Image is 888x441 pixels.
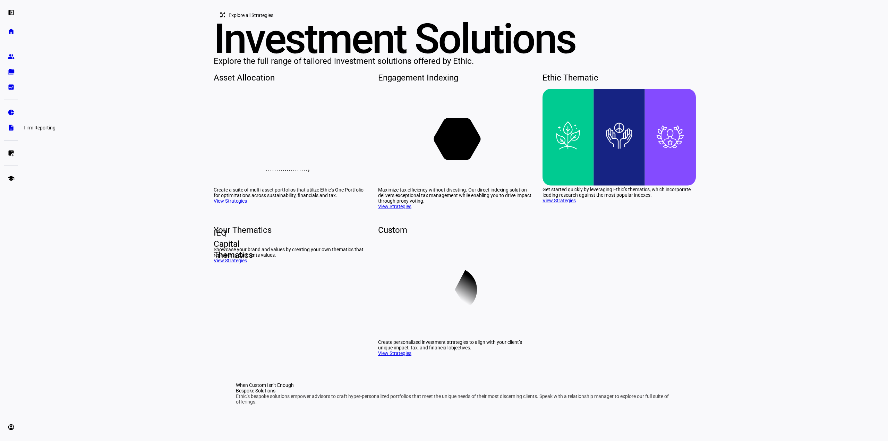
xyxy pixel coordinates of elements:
[214,224,367,236] div: Your Thematics
[8,9,15,16] eth-mat-symbol: left_panel_open
[8,53,15,60] eth-mat-symbol: group
[214,187,367,198] div: Create a suite of multi-asset portfolios that utilize Ethic’s One Portfolio for optimizations acr...
[214,258,247,263] a: View Strategies
[236,388,674,393] div: Bespoke Solutions
[378,350,411,356] a: View Strategies
[214,56,697,67] div: Explore the full range of tailored investment solutions offered by Ethic.
[378,224,531,236] div: Custom
[214,247,367,258] div: Showcase your brand and values by creating your own thematics that represent your clients values.
[8,124,15,131] eth-mat-symbol: description
[378,339,531,350] div: Create personalized investment strategies to align with your client’s unique impact, tax, and fin...
[378,187,531,204] div: Maximize tax efficiency without divesting. Our direct indexing solution delivers exceptional tax ...
[543,72,696,83] div: Ethic Thematic
[214,22,697,56] div: Investment Solutions
[8,175,15,182] eth-mat-symbol: school
[378,72,531,83] div: Engagement Indexing
[4,50,18,63] a: group
[4,65,18,79] a: folder_copy
[219,11,226,18] mat-icon: tactic
[214,198,247,204] a: View Strategies
[214,72,367,83] div: Asset Allocation
[8,28,15,35] eth-mat-symbol: home
[4,105,18,119] a: pie_chart
[8,424,15,431] eth-mat-symbol: account_circle
[8,84,15,91] eth-mat-symbol: bid_landscape
[236,393,674,405] div: Ethic’s bespoke solutions empower advisors to craft hyper-personalized portfolios that meet the u...
[8,68,15,75] eth-mat-symbol: folder_copy
[236,382,674,388] div: When Custom Isn’t Enough
[4,80,18,94] a: bid_landscape
[8,150,15,156] eth-mat-symbol: list_alt_add
[378,204,411,209] a: View Strategies
[21,124,58,132] div: Firm Reporting
[208,227,219,261] span: IEQ Capital Thematics
[543,198,576,203] a: View Strategies
[229,8,273,22] span: Explore all Strategies
[543,187,696,198] div: Get started quickly by leveraging Ethic’s thematics, which incorporate leading research against t...
[4,121,18,135] a: description
[4,24,18,38] a: home
[214,8,282,22] button: Explore all Strategies
[8,109,15,116] eth-mat-symbol: pie_chart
